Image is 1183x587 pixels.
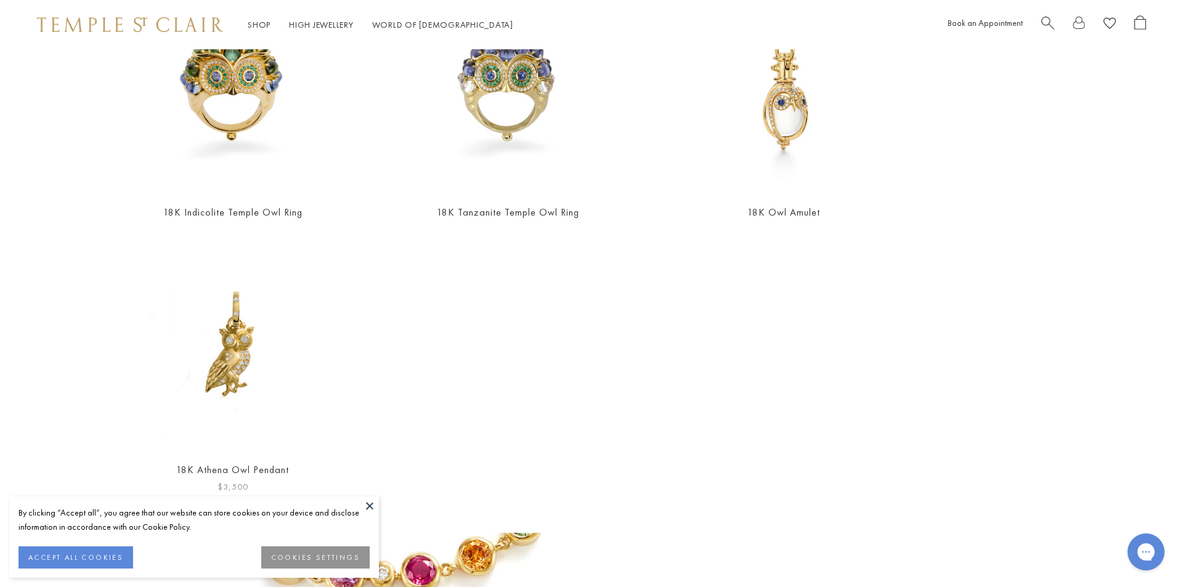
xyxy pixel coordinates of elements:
a: Book an Appointment [948,17,1023,28]
nav: Main navigation [248,17,513,33]
a: 18K Athena Owl Pendant [176,463,289,476]
a: 18K Indicolite Temple Owl Ring [163,206,303,219]
a: Search [1041,15,1054,34]
a: 18K Owl Amulet [747,206,820,219]
a: World of [DEMOGRAPHIC_DATA]World of [DEMOGRAPHIC_DATA] [372,19,513,30]
a: Open Shopping Bag [1134,15,1146,34]
span: $3,500 [217,480,248,494]
a: High JewelleryHigh Jewellery [289,19,354,30]
button: COOKIES SETTINGS [261,546,370,569]
img: 18K Athena Owl Pendant [126,237,339,451]
a: View Wishlist [1104,15,1116,34]
img: Temple St. Clair [37,17,223,32]
a: 18K Tanzanite Temple Owl Ring [437,206,579,219]
button: ACCEPT ALL COOKIES [18,546,133,569]
a: ShopShop [248,19,270,30]
div: By clicking “Accept all”, you agree that our website can store cookies on your device and disclos... [18,506,370,534]
iframe: Gorgias live chat messenger [1121,529,1171,575]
